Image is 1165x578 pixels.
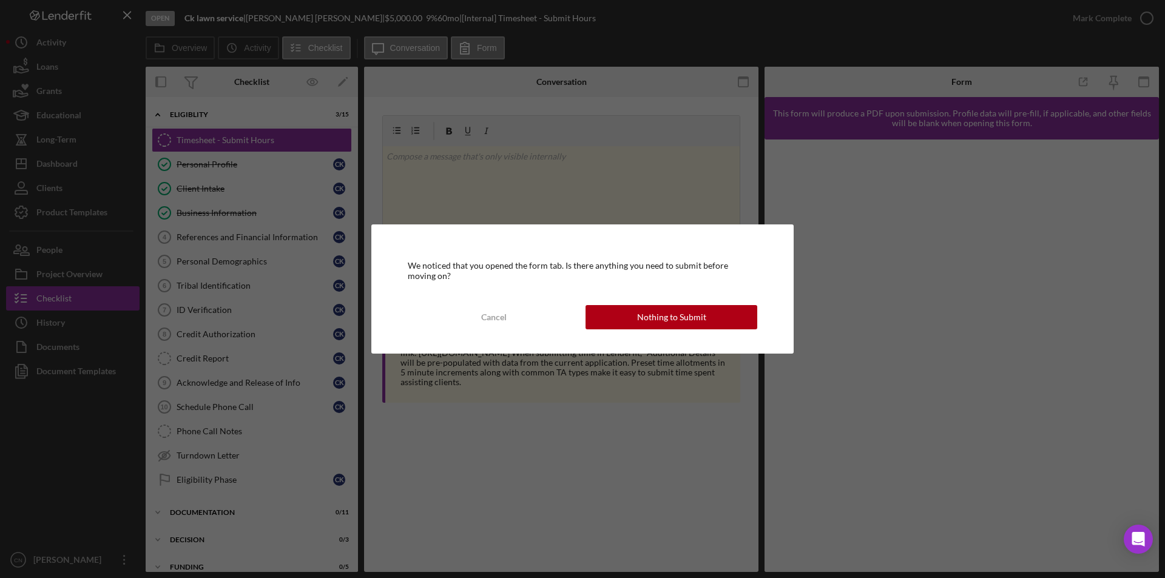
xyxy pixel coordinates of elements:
[1124,525,1153,554] div: Open Intercom Messenger
[408,305,579,329] button: Cancel
[586,305,757,329] button: Nothing to Submit
[637,305,706,329] div: Nothing to Submit
[408,261,757,280] div: We noticed that you opened the form tab. Is there anything you need to submit before moving on?
[481,305,507,329] div: Cancel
